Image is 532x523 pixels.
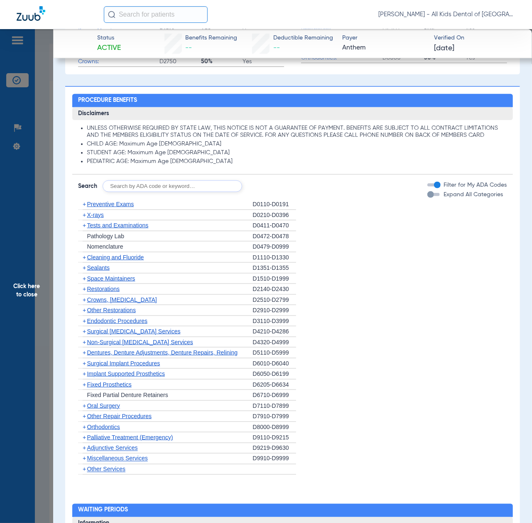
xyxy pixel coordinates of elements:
[444,192,503,197] span: Expand All Categories
[273,34,333,42] span: Deductible Remaining
[253,380,296,390] div: D6205-D6634
[83,381,86,388] span: +
[72,94,512,107] h2: Procedure Benefits
[442,181,507,190] label: Filter for My ADA Codes
[253,369,296,380] div: D6050-D6199
[87,275,135,282] span: Space Maintainers
[253,284,296,295] div: D2140-D2430
[87,141,507,148] li: CHILD AGE: Maximum Age [DEMOGRAPHIC_DATA]
[87,149,507,157] li: STUDENT AGE: Maximum Age [DEMOGRAPHIC_DATA]
[83,360,86,367] span: +
[87,392,168,398] span: Fixed Partial Denture Retainers
[87,370,165,377] span: Implant Supported Prosthetics
[97,34,121,42] span: Status
[83,201,86,207] span: +
[83,424,86,430] span: +
[87,402,120,409] span: Oral Surgery
[87,349,238,356] span: Dentures, Denture Adjustments, Denture Repairs, Relining
[83,445,86,451] span: +
[253,305,296,316] div: D2910-D2999
[253,432,296,443] div: D9110-D9215
[87,466,125,473] span: Other Services
[87,158,507,165] li: PEDIATRIC AGE: Maximum Age [DEMOGRAPHIC_DATA]
[253,358,296,369] div: D6010-D6040
[253,231,296,242] div: D0472-D0478
[72,107,512,121] h3: Disclaimers
[253,199,296,210] div: D0110-D0191
[87,201,134,207] span: Preventive Exams
[159,57,201,66] span: D2750
[253,443,296,454] div: D9219-D9630
[87,233,124,239] span: Pathology Lab
[83,328,86,335] span: +
[253,316,296,327] div: D3110-D3999
[83,413,86,419] span: +
[185,44,192,51] span: --
[253,220,296,231] div: D0411-D0470
[87,254,144,261] span: Cleaning and Fluoride
[83,275,86,282] span: +
[87,296,157,303] span: Crowns, [MEDICAL_DATA]
[83,455,86,462] span: +
[378,10,515,19] span: [PERSON_NAME] - All Kids Dental of [GEOGRAPHIC_DATA]
[87,434,173,441] span: Palliative Treatment (Emergency)
[253,326,296,337] div: D4210-D4286
[434,34,519,42] span: Verified On
[83,222,86,229] span: +
[434,43,454,54] span: [DATE]
[253,337,296,348] div: D4320-D4999
[87,328,180,335] span: Surgical [MEDICAL_DATA] Services
[83,296,86,303] span: +
[253,252,296,263] div: D1110-D1330
[103,180,242,192] input: Search by ADA code or keyword…
[253,348,296,358] div: D5110-D5999
[87,424,120,430] span: Orthodontics
[490,483,532,523] iframe: Chat Widget
[253,295,296,306] div: D2510-D2799
[253,401,296,412] div: D7110-D7899
[87,413,152,419] span: Other Repair Procedures
[253,263,296,274] div: D1351-D1355
[83,307,86,313] span: +
[78,182,97,190] span: Search
[83,264,86,271] span: +
[253,422,296,433] div: D8000-D8999
[253,390,296,401] div: D6710-D6999
[87,264,109,271] span: Sealants
[253,454,296,464] div: D9910-D9999
[87,125,507,139] li: UNLESS OTHERWISE REQUIRED BY STATE LAW, THIS NOTICE IS NOT A GUARANTEE OF PAYMENT. BENEFITS ARE S...
[83,370,86,377] span: +
[87,286,120,292] span: Restorations
[83,286,86,292] span: +
[83,434,86,441] span: +
[108,11,115,18] img: Search Icon
[87,445,137,451] span: Adjunctive Services
[87,339,193,345] span: Non-Surgical [MEDICAL_DATA] Services
[87,243,123,250] span: Nomenclature
[83,318,86,324] span: +
[83,212,86,218] span: +
[83,349,86,356] span: +
[201,57,243,66] span: 50%
[97,43,121,53] span: Active
[87,455,147,462] span: Miscellaneous Services
[87,360,160,367] span: Surgical Implant Procedures
[342,43,427,53] span: Anthem
[87,318,147,324] span: Endodontic Procedures
[17,6,45,21] img: Zuub Logo
[253,274,296,284] div: D1510-D1999
[253,411,296,422] div: D7910-D7999
[243,57,284,66] span: Yes
[78,57,159,66] span: Crowns:
[253,210,296,221] div: D0210-D0396
[273,44,280,51] span: --
[83,339,86,345] span: +
[342,34,427,42] span: Payer
[83,402,86,409] span: +
[83,254,86,261] span: +
[87,222,148,229] span: Tests and Examinations
[104,6,208,23] input: Search for patients
[253,242,296,252] div: D0479-D0999
[87,212,103,218] span: X-rays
